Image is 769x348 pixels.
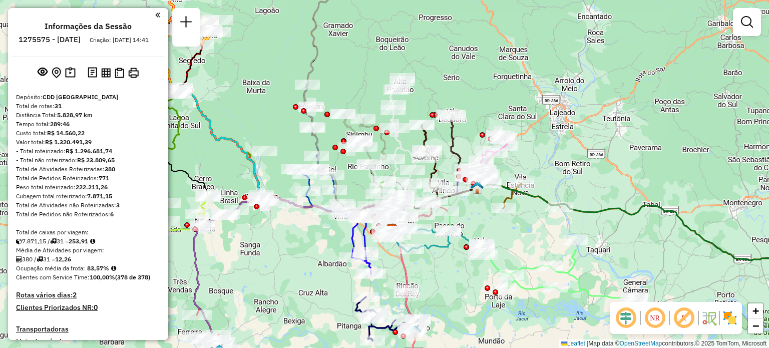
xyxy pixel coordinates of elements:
[16,201,160,210] div: Total de Atividades não Roteirizadas:
[748,318,763,333] a: Zoom out
[66,147,112,155] strong: R$ 1.296.681,74
[16,147,160,156] div: - Total roteirizado:
[672,306,696,330] span: Exibir rótulo
[63,65,78,81] button: Painel de Sugestão
[55,102,62,110] strong: 31
[587,340,588,347] span: |
[87,192,112,200] strong: 7.871,15
[99,174,109,182] strong: 771
[47,129,85,137] strong: R$ 14.560,22
[99,66,113,79] button: Visualizar relatório de Roteirização
[94,303,98,312] strong: 0
[57,111,93,119] strong: 5.828,97 km
[90,238,95,244] i: Meta Caixas/viagem: 227,95 Diferença: 25,96
[16,192,160,201] div: Cubagem total roteirizado:
[16,174,160,183] div: Total de Pedidos Roteirizados:
[45,138,92,146] strong: R$ 1.320.491,39
[90,273,115,281] strong: 100,00%
[174,84,187,97] img: Sobradinho
[16,237,160,246] div: 7.871,15 / 31 =
[16,337,160,346] h4: Lista de veículos
[69,237,88,245] strong: 253,91
[16,129,160,138] div: Custo total:
[126,66,141,80] button: Imprimir Rotas
[155,9,160,21] a: Clique aqui para minimizar o painel
[701,310,717,326] img: Fluxo de ruas
[86,36,153,45] div: Criação: [DATE] 14:41
[176,12,196,35] a: Nova sessão e pesquisa
[19,35,81,44] h6: 1275575 - [DATE]
[16,303,160,312] h4: Clientes Priorizados NR:
[16,255,160,264] div: 380 / 31 =
[386,222,399,235] img: Santa Cruz FAD
[252,146,277,156] div: Atividade não roteirizada - ALCIDO DROST - ME
[471,181,484,194] img: Venâncio Aires
[16,183,160,192] div: Peso total roteirizado:
[115,273,150,281] strong: (378 de 378)
[50,120,70,128] strong: 289:46
[16,165,160,174] div: Total de Atividades Roteirizadas:
[737,12,757,32] a: Exibir filtros
[37,256,43,262] i: Total de rotas
[16,291,160,299] h4: Rotas vários dias:
[16,111,160,120] div: Distância Total:
[111,265,116,271] em: Média calculada utilizando a maior ocupação (%Peso ou %Cubagem) de cada rota da sessão. Rotas cro...
[76,183,108,191] strong: 222.211,26
[45,22,132,31] h4: Informações da Sessão
[620,340,662,347] a: OpenStreetMap
[16,156,160,165] div: - Total não roteirizado:
[748,303,763,318] a: Zoom in
[16,93,160,102] div: Depósito:
[43,93,118,101] strong: CDD [GEOGRAPHIC_DATA]
[752,304,759,317] span: +
[16,238,22,244] i: Cubagem total roteirizado
[722,310,738,326] img: Exibir/Ocultar setores
[561,340,585,347] a: Leaflet
[113,66,126,80] button: Visualizar Romaneio
[116,201,120,209] strong: 3
[50,65,63,81] button: Centralizar mapa no depósito ou ponto de apoio
[16,102,160,111] div: Total de rotas:
[16,120,160,129] div: Tempo total:
[50,238,57,244] i: Total de rotas
[16,273,90,281] span: Clientes com Service Time:
[86,65,99,81] button: Logs desbloquear sessão
[752,319,759,332] span: −
[643,306,667,330] span: Ocultar NR
[77,156,115,164] strong: R$ 23.809,65
[16,246,160,255] div: Média de Atividades por viagem:
[55,255,71,263] strong: 12,26
[16,264,85,272] span: Ocupação média da frota:
[87,264,109,272] strong: 83,57%
[16,138,160,147] div: Valor total:
[386,224,399,237] img: CDD Santa Cruz do Sul
[36,65,50,81] button: Exibir sessão original
[110,210,114,218] strong: 6
[559,339,769,348] div: Map data © contributors,© 2025 TomTom, Microsoft
[16,210,160,219] div: Total de Pedidos não Roteirizados:
[16,325,160,333] h4: Transportadoras
[16,256,22,262] i: Total de Atividades
[73,290,77,299] strong: 2
[105,165,115,173] strong: 380
[16,228,160,237] div: Total de caixas por viagem:
[614,306,638,330] span: Ocultar deslocamento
